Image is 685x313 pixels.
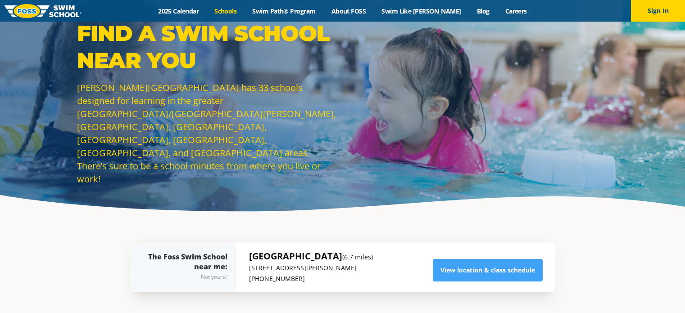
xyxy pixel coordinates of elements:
a: 2025 Calendar [150,7,207,15]
div: Not yours? [148,272,227,282]
a: Swim Like [PERSON_NAME] [374,7,469,15]
a: Careers [497,7,535,15]
h5: [GEOGRAPHIC_DATA] [249,250,373,263]
small: (6.7 miles) [342,253,373,261]
p: Find a Swim School Near You [77,20,338,74]
div: The Foss Swim School near me: [148,252,227,282]
a: Swim Path® Program [245,7,323,15]
a: Schools [207,7,245,15]
a: About FOSS [323,7,374,15]
a: View location & class schedule [433,259,543,281]
a: Blog [469,7,497,15]
p: [PERSON_NAME][GEOGRAPHIC_DATA] has 33 schools designed for learning in the greater [GEOGRAPHIC_DA... [77,81,338,186]
img: FOSS Swim School Logo [5,4,82,18]
p: [PHONE_NUMBER] [249,273,373,284]
p: [STREET_ADDRESS][PERSON_NAME] [249,263,373,273]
